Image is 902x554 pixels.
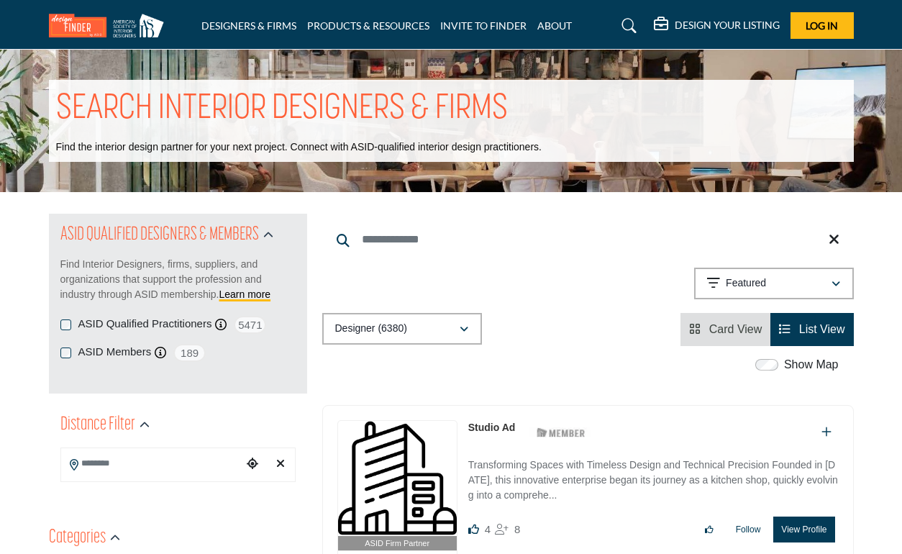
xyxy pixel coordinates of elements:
button: Log In [791,12,854,39]
h2: Distance Filter [60,412,135,438]
p: Transforming Spaces with Timeless Design and Technical Precision Founded in [DATE], this innovati... [468,458,839,506]
a: DESIGNERS & FIRMS [201,19,296,32]
a: ABOUT [537,19,572,32]
a: Learn more [219,289,271,300]
h1: SEARCH INTERIOR DESIGNERS & FIRMS [56,87,508,132]
p: Designer (6380) [335,322,407,336]
li: List View [770,313,853,346]
h2: Categories [49,525,106,551]
button: Designer (6380) [322,313,482,345]
p: Find Interior Designers, firms, suppliers, and organizations that support the profession and indu... [60,257,296,302]
span: 5471 [234,316,266,334]
img: Studio Ad [338,421,457,536]
div: Clear search location [270,449,291,480]
button: Follow [726,517,770,542]
label: Show Map [784,356,839,373]
span: 189 [173,344,206,362]
img: Site Logo [49,14,171,37]
input: Search Location [61,450,242,478]
p: Find the interior design partner for your next project. Connect with ASID-qualified interior desi... [56,140,542,155]
span: List View [799,323,845,335]
h5: DESIGN YOUR LISTING [675,19,780,32]
a: View List [779,323,844,335]
button: Featured [694,268,854,299]
a: Transforming Spaces with Timeless Design and Technical Precision Founded in [DATE], this innovati... [468,449,839,506]
div: Followers [495,521,520,538]
li: Card View [680,313,770,346]
span: Card View [709,323,762,335]
a: Studio Ad [468,422,516,433]
a: Search [608,14,646,37]
p: Featured [726,276,766,291]
a: INVITE TO FINDER [440,19,527,32]
span: Log In [806,19,838,32]
span: ASID Firm Partner [365,537,429,550]
i: Likes [468,524,479,535]
span: 4 [485,523,491,535]
div: Choose your current location [242,449,263,480]
img: ASID Members Badge Icon [529,424,593,442]
label: ASID Qualified Practitioners [78,316,212,332]
span: 8 [514,523,520,535]
input: ASID Members checkbox [60,348,71,358]
a: View Card [689,323,762,335]
button: Like listing [696,517,723,542]
label: ASID Members [78,344,152,360]
div: DESIGN YOUR LISTING [654,17,780,35]
p: Studio Ad [468,420,516,435]
button: View Profile [773,517,834,542]
a: PRODUCTS & RESOURCES [307,19,429,32]
input: ASID Qualified Practitioners checkbox [60,319,71,330]
a: Add To List [821,426,832,438]
h2: ASID QUALIFIED DESIGNERS & MEMBERS [60,222,259,248]
input: Search Keyword [322,222,854,257]
a: ASID Firm Partner [338,421,457,551]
